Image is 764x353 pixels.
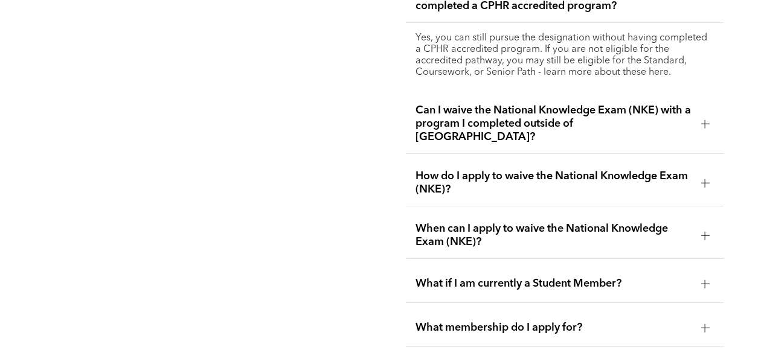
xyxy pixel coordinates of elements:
[416,222,692,249] span: When can I apply to waive the National Knowledge Exam (NKE)?
[416,321,692,334] span: What membership do I apply for?
[416,277,692,290] span: What if I am currently a Student Member?
[416,33,714,78] p: Yes, you can still pursue the designation without having completed a CPHR accredited program. If ...
[416,170,692,196] span: How do I apply to waive the National Knowledge Exam (NKE)?
[416,104,692,144] span: Can I waive the National Knowledge Exam (NKE) with a program I completed outside of [GEOGRAPHIC_D...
